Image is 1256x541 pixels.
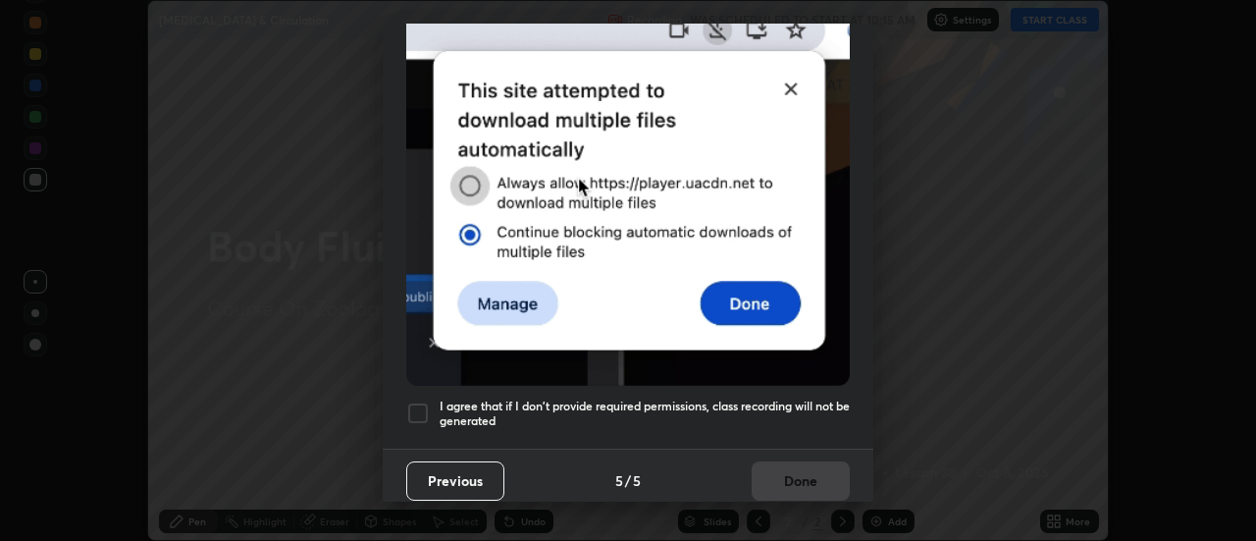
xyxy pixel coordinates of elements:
h4: 5 [633,470,641,491]
button: Previous [406,461,504,501]
h4: 5 [615,470,623,491]
h5: I agree that if I don't provide required permissions, class recording will not be generated [440,399,850,429]
h4: / [625,470,631,491]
